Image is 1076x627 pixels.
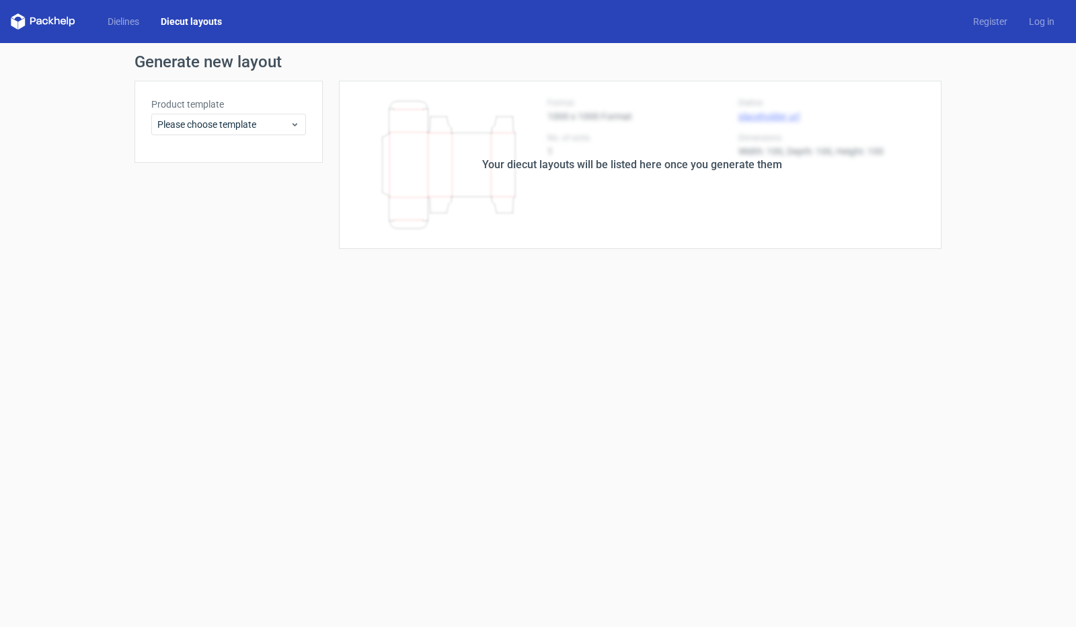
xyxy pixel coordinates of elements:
a: Dielines [97,15,150,28]
h1: Generate new layout [134,54,941,70]
span: Please choose template [157,118,290,131]
label: Product template [151,98,306,111]
a: Diecut layouts [150,15,233,28]
a: Register [962,15,1018,28]
a: Log in [1018,15,1065,28]
div: Your diecut layouts will be listed here once you generate them [482,157,782,173]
